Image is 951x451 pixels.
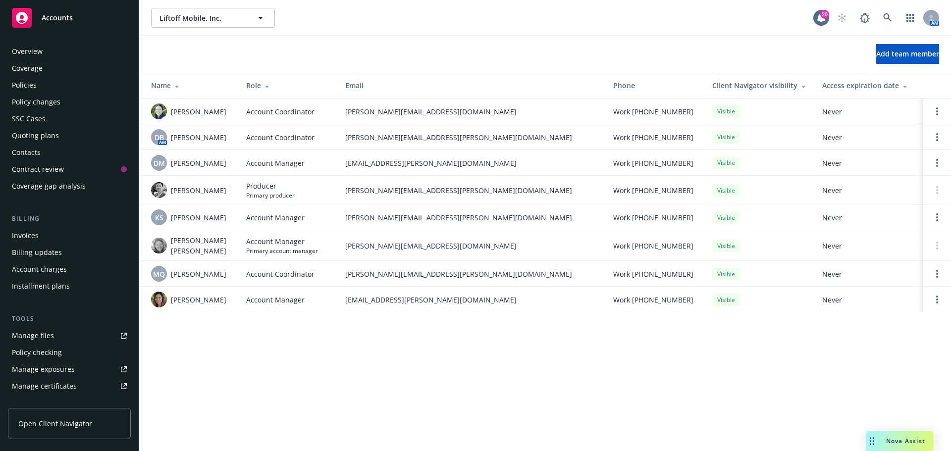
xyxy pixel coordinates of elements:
[246,212,305,223] span: Account Manager
[613,106,693,117] span: Work [PHONE_NUMBER]
[822,295,915,305] span: Never
[246,80,329,91] div: Role
[345,80,597,91] div: Email
[345,158,597,168] span: [EMAIL_ADDRESS][PERSON_NAME][DOMAIN_NAME]
[345,241,597,251] span: [PERSON_NAME][EMAIL_ADDRESS][DOMAIN_NAME]
[8,44,131,59] a: Overview
[155,132,164,143] span: DB
[822,132,915,143] span: Never
[345,106,597,117] span: [PERSON_NAME][EMAIL_ADDRESS][DOMAIN_NAME]
[12,378,77,394] div: Manage certificates
[154,158,165,168] span: DM
[822,269,915,279] span: Never
[12,94,60,110] div: Policy changes
[822,185,915,196] span: Never
[876,44,939,64] button: Add team member
[931,157,943,169] a: Open options
[8,378,131,394] a: Manage certificates
[171,269,226,279] span: [PERSON_NAME]
[866,431,878,451] div: Drag to move
[8,245,131,260] a: Billing updates
[8,128,131,144] a: Quoting plans
[171,132,226,143] span: [PERSON_NAME]
[8,228,131,244] a: Invoices
[12,111,46,127] div: SSC Cases
[246,158,305,168] span: Account Manager
[12,395,62,411] div: Manage claims
[613,269,693,279] span: Work [PHONE_NUMBER]
[613,241,693,251] span: Work [PHONE_NUMBER]
[822,158,915,168] span: Never
[8,161,131,177] a: Contract review
[171,106,226,117] span: [PERSON_NAME]
[8,111,131,127] a: SSC Cases
[8,328,131,344] a: Manage files
[246,269,315,279] span: Account Coordinator
[613,185,693,196] span: Work [PHONE_NUMBER]
[613,132,693,143] span: Work [PHONE_NUMBER]
[712,105,740,117] div: Visible
[712,184,740,197] div: Visible
[855,8,875,28] a: Report a Bug
[151,238,167,253] img: photo
[246,181,295,191] span: Producer
[712,294,740,306] div: Visible
[613,158,693,168] span: Work [PHONE_NUMBER]
[246,295,305,305] span: Account Manager
[712,268,740,280] div: Visible
[171,295,226,305] span: [PERSON_NAME]
[151,103,167,119] img: photo
[159,13,245,23] span: Liftoff Mobile, Inc.
[8,361,131,377] span: Manage exposures
[712,240,740,252] div: Visible
[900,8,920,28] a: Switch app
[12,278,70,294] div: Installment plans
[12,77,37,93] div: Policies
[8,395,131,411] a: Manage claims
[8,77,131,93] a: Policies
[12,245,62,260] div: Billing updates
[151,8,275,28] button: Liftoff Mobile, Inc.
[613,295,693,305] span: Work [PHONE_NUMBER]
[12,361,75,377] div: Manage exposures
[12,145,41,160] div: Contacts
[8,278,131,294] a: Installment plans
[8,214,131,224] div: Billing
[8,4,131,32] a: Accounts
[42,14,73,22] span: Accounts
[12,328,54,344] div: Manage files
[820,10,829,19] div: 20
[12,161,64,177] div: Contract review
[931,268,943,280] a: Open options
[822,80,915,91] div: Access expiration date
[171,158,226,168] span: [PERSON_NAME]
[8,345,131,360] a: Policy checking
[345,132,597,143] span: [PERSON_NAME][EMAIL_ADDRESS][PERSON_NAME][DOMAIN_NAME]
[712,156,740,169] div: Visible
[171,235,230,256] span: [PERSON_NAME] [PERSON_NAME]
[12,60,43,76] div: Coverage
[931,131,943,143] a: Open options
[345,185,597,196] span: [PERSON_NAME][EMAIL_ADDRESS][PERSON_NAME][DOMAIN_NAME]
[171,185,226,196] span: [PERSON_NAME]
[12,128,59,144] div: Quoting plans
[151,80,230,91] div: Name
[18,418,92,429] span: Open Client Navigator
[12,44,43,59] div: Overview
[822,241,915,251] span: Never
[345,295,597,305] span: [EMAIL_ADDRESS][PERSON_NAME][DOMAIN_NAME]
[155,212,163,223] span: KS
[712,80,806,91] div: Client Navigator visibility
[246,236,318,247] span: Account Manager
[171,212,226,223] span: [PERSON_NAME]
[832,8,852,28] a: Start snowing
[8,60,131,76] a: Coverage
[822,212,915,223] span: Never
[822,106,915,117] span: Never
[712,131,740,143] div: Visible
[8,145,131,160] a: Contacts
[12,178,86,194] div: Coverage gap analysis
[8,314,131,324] div: Tools
[931,211,943,223] a: Open options
[931,294,943,305] a: Open options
